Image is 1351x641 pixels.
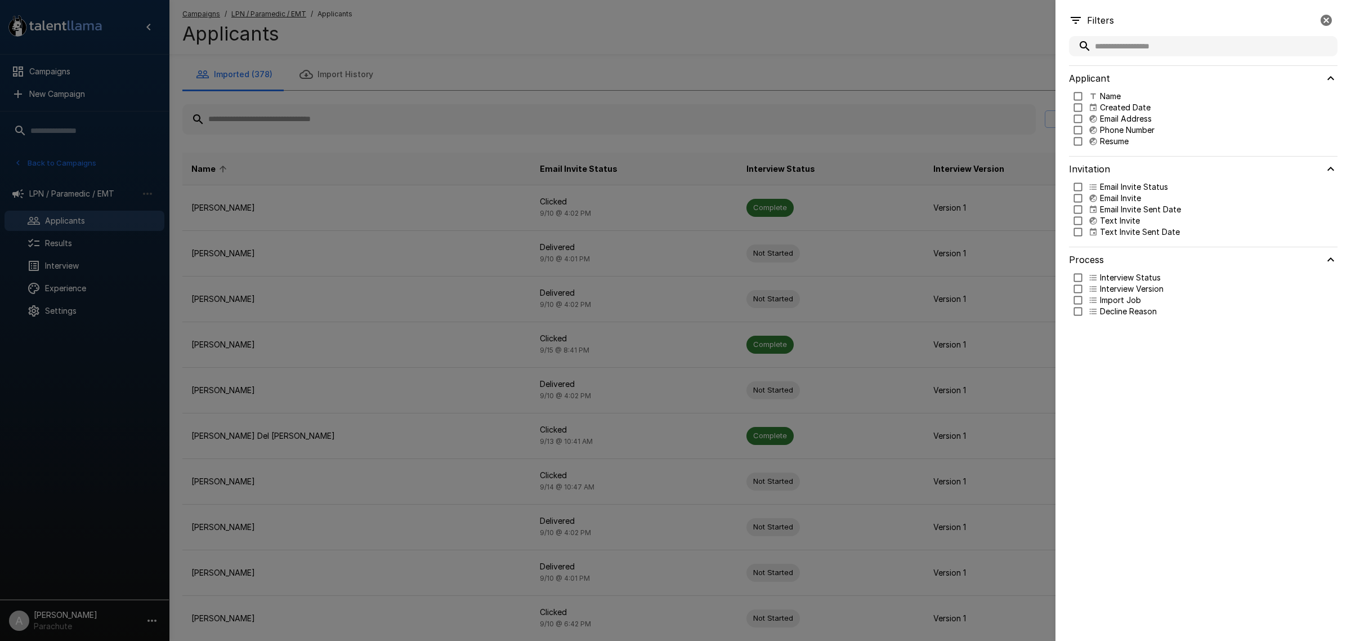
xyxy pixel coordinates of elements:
[1100,124,1155,136] p: Phone Number
[1100,91,1121,102] p: Name
[1100,295,1141,306] p: Import Job
[1069,161,1110,177] h6: Invitation
[1100,283,1164,295] p: Interview Version
[1069,70,1110,86] h6: Applicant
[1100,204,1181,215] p: Email Invite Sent Date
[1100,102,1151,113] p: Created Date
[1100,306,1157,317] p: Decline Reason
[1069,252,1104,268] h6: Process
[1100,215,1140,226] p: Text Invite
[1100,113,1152,124] p: Email Address
[1100,193,1141,204] p: Email Invite
[1087,14,1114,27] p: Filters
[1100,136,1129,147] p: Resume
[1100,272,1161,283] p: Interview Status
[1100,181,1168,193] p: Email Invite Status
[1100,226,1180,238] p: Text Invite Sent Date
